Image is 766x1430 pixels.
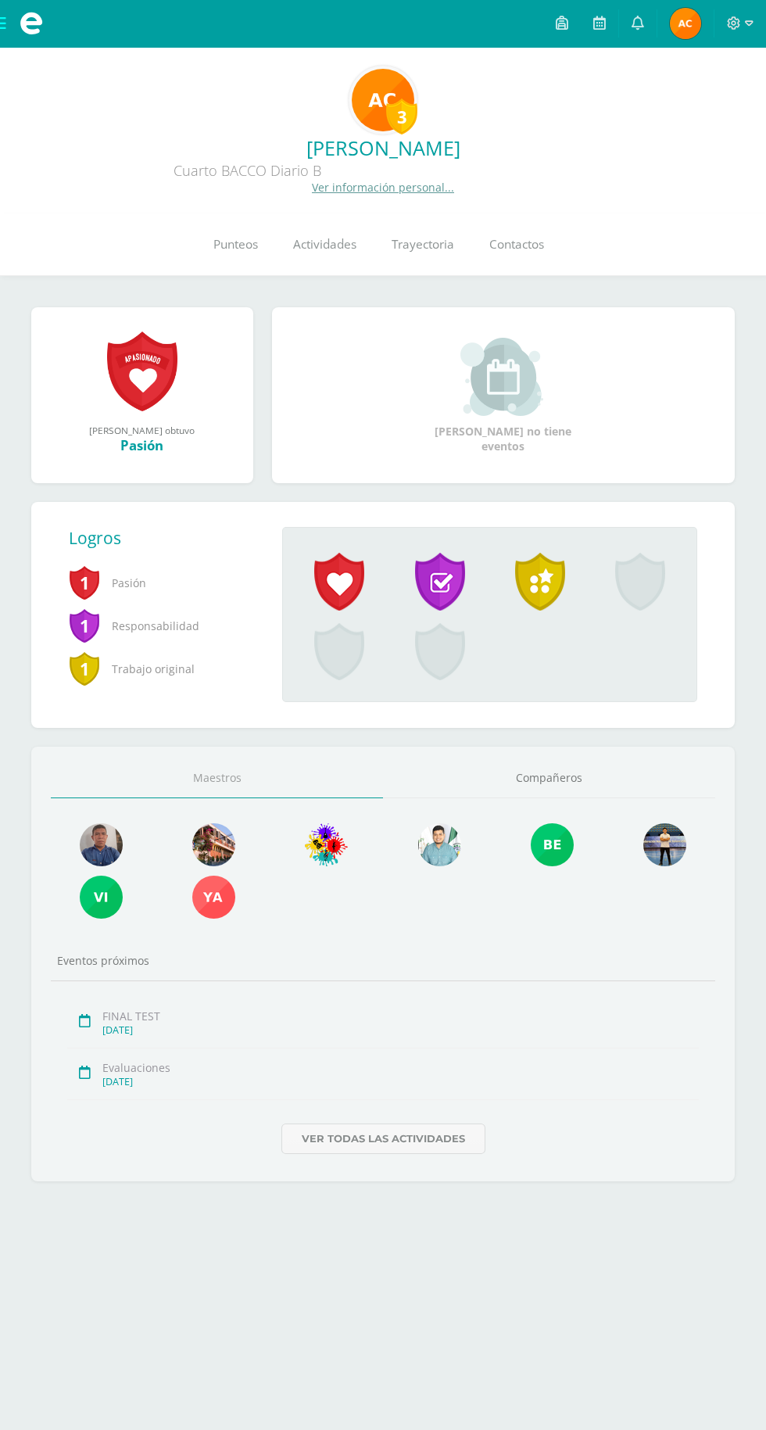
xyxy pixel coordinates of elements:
a: Maestros [51,758,383,798]
a: [PERSON_NAME] [13,134,753,161]
img: c490b80d80e9edf85c435738230cd812.png [305,823,348,866]
span: Trayectoria [392,236,454,253]
img: 2790451410765bad2b69e4316271b4d3.png [670,8,701,39]
img: 15ead7f1e71f207b867fb468c38fe54e.png [80,823,123,866]
span: Trabajo original [69,647,257,690]
img: event_small.png [460,338,546,416]
div: [PERSON_NAME] obtuvo [47,424,238,436]
img: f1de0090d169917daf4d0a2768869178.png [192,876,235,919]
span: Contactos [489,236,544,253]
img: 0f63e8005e7200f083a8d258add6f512.png [418,823,461,866]
img: c41d019b26e4da35ead46476b645875d.png [531,823,574,866]
div: Logros [69,527,270,549]
img: 86ad762a06db99f3d783afd7c36c2468.png [80,876,123,919]
span: 1 [69,607,100,643]
div: [DATE] [102,1075,699,1088]
img: e29994105dc3c498302d04bab28faecd.png [192,823,235,866]
span: Punteos [213,236,258,253]
a: Ver todas las actividades [281,1124,485,1154]
span: Responsabilidad [69,604,257,647]
a: Actividades [275,213,374,276]
div: Pasión [47,436,238,454]
img: 62c276f9e5707e975a312ba56e3c64d5.png [643,823,686,866]
span: 1 [69,650,100,686]
div: Eventos próximos [51,953,715,968]
div: [DATE] [102,1023,699,1037]
div: Evaluaciones [102,1060,699,1075]
a: Contactos [471,213,561,276]
span: Pasión [69,561,257,604]
a: Punteos [195,213,275,276]
a: Ver información personal... [312,180,454,195]
span: Actividades [293,236,356,253]
a: Compañeros [383,758,715,798]
div: [PERSON_NAME] no tiene eventos [425,338,582,453]
div: 3 [386,99,417,134]
div: FINAL TEST [102,1009,699,1023]
img: ecca0b378a48b7ab4b91c770ef05ad6a.png [352,69,414,131]
span: 1 [69,564,100,600]
div: Cuarto BACCO Diario B [13,161,481,180]
a: Trayectoria [374,213,471,276]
